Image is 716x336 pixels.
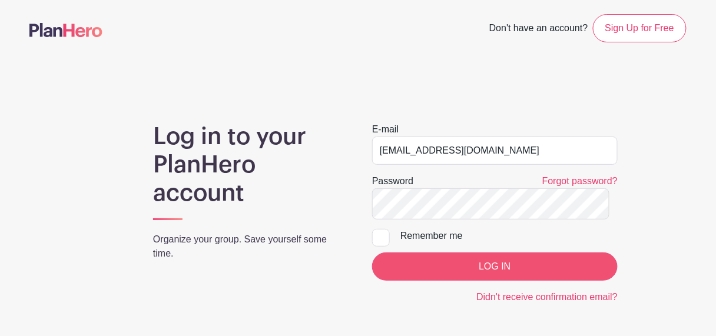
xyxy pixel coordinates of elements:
[476,292,618,302] a: Didn't receive confirmation email?
[593,14,687,42] a: Sign Up for Free
[153,232,344,261] p: Organize your group. Save yourself some time.
[489,16,588,42] span: Don't have an account?
[400,229,618,243] div: Remember me
[153,122,344,207] h1: Log in to your PlanHero account
[29,23,102,37] img: logo-507f7623f17ff9eddc593b1ce0a138ce2505c220e1c5a4e2b4648c50719b7d32.svg
[542,176,618,186] a: Forgot password?
[372,137,618,165] input: e.g. julie@eventco.com
[372,252,618,281] input: LOG IN
[372,174,413,188] label: Password
[372,122,399,137] label: E-mail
